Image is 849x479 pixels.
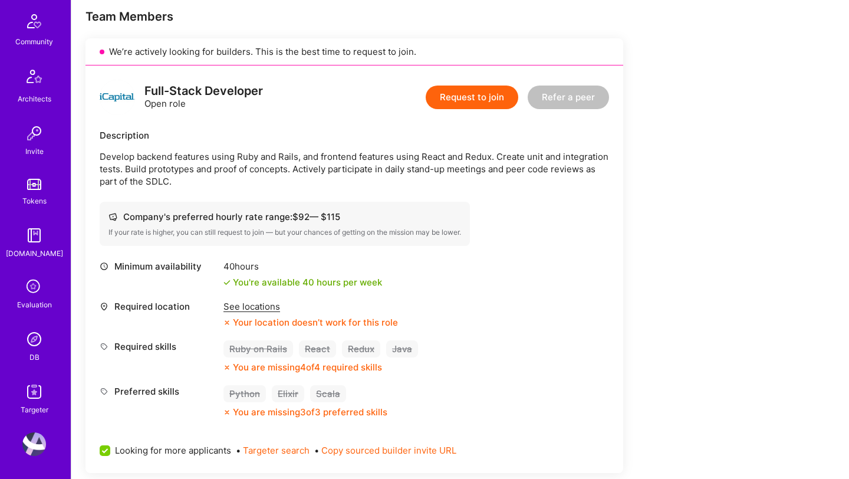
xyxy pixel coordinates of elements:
div: If your rate is higher, you can still request to join — but your chances of getting on the missio... [108,228,461,237]
div: Full-Stack Developer [144,85,263,97]
div: Company's preferred hourly rate range: $ 92 — $ 115 [108,211,461,223]
img: logo [100,80,135,115]
div: See locations [223,300,398,313]
p: Develop backend features using Ruby and Rails, and frontend features using React and Redux. Creat... [100,150,609,188]
div: Your location doesn’t work for this role [223,316,398,329]
i: icon Check [223,279,231,286]
img: Architects [20,64,48,93]
i: icon Tag [100,387,108,396]
i: icon CloseOrange [223,319,231,326]
div: Required location [100,300,218,313]
div: Architects [18,93,51,105]
div: Preferred skills [100,385,218,398]
div: Minimum availability [100,260,218,273]
img: guide book [22,224,46,247]
div: Ruby on Rails [223,340,293,357]
div: You're available 40 hours per week [223,276,382,288]
div: Invite [25,145,44,158]
button: Request to join [426,86,518,109]
i: icon Clock [100,262,108,271]
span: • [236,444,310,457]
div: Open role [144,85,263,110]
div: DB [29,351,40,363]
i: icon Tag [100,342,108,351]
div: Description [100,129,609,142]
button: Copy sourced builder invite URL [321,444,456,457]
span: • [314,444,456,457]
div: Python [223,385,266,402]
a: User Avatar [19,432,49,456]
div: Tokens [22,195,47,207]
i: icon Cash [108,212,117,221]
i: icon CloseOrange [223,409,231,416]
div: Java [386,340,418,357]
img: Invite [22,122,46,145]
button: Targeter search [243,444,310,457]
img: User Avatar [22,432,46,456]
div: Targeter [21,403,48,416]
div: Team Members [85,9,623,24]
div: 40 hours [223,260,382,273]
i: icon CloseOrange [223,364,231,371]
span: Looking for more applicants [115,444,231,457]
div: We’re actively looking for builders. This is the best time to request to join. [85,38,623,65]
img: Skill Targeter [22,380,46,403]
img: Admin Search [22,327,46,351]
div: Community [15,35,53,48]
div: You are missing 3 of 3 preferred skills [233,406,387,418]
button: Refer a peer [528,86,609,109]
div: Scala [310,385,346,402]
div: React [299,340,336,357]
div: Redux [342,340,380,357]
img: Community [20,7,48,35]
div: You are missing 4 of 4 required skills [233,361,382,373]
div: [DOMAIN_NAME] [6,247,63,260]
div: Required skills [100,340,218,353]
div: Evaluation [17,298,52,311]
img: tokens [27,179,41,190]
div: Elixir [272,385,304,402]
i: icon SelectionTeam [23,276,45,298]
i: icon Location [100,302,108,311]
